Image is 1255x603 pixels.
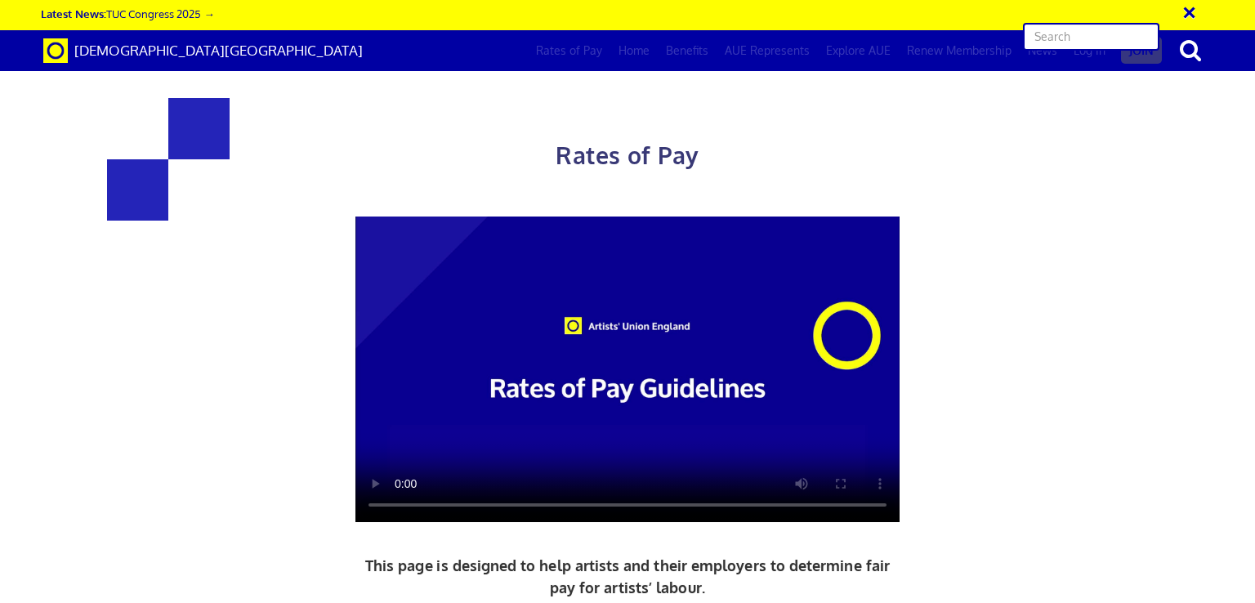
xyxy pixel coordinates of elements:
a: Home [610,30,658,71]
a: News [1020,30,1065,71]
a: Benefits [658,30,717,71]
a: AUE Represents [717,30,818,71]
a: Rates of Pay [528,30,610,71]
button: search [1165,33,1216,67]
a: Log in [1065,30,1114,71]
input: Search [1023,23,1159,51]
a: Explore AUE [818,30,899,71]
span: Rates of Pay [556,141,699,170]
span: [DEMOGRAPHIC_DATA][GEOGRAPHIC_DATA] [74,42,363,59]
a: Latest News:TUC Congress 2025 → [41,7,214,20]
strong: Latest News: [41,7,106,20]
a: Renew Membership [899,30,1020,71]
a: Join [1121,37,1162,64]
a: Brand [DEMOGRAPHIC_DATA][GEOGRAPHIC_DATA] [31,30,375,71]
